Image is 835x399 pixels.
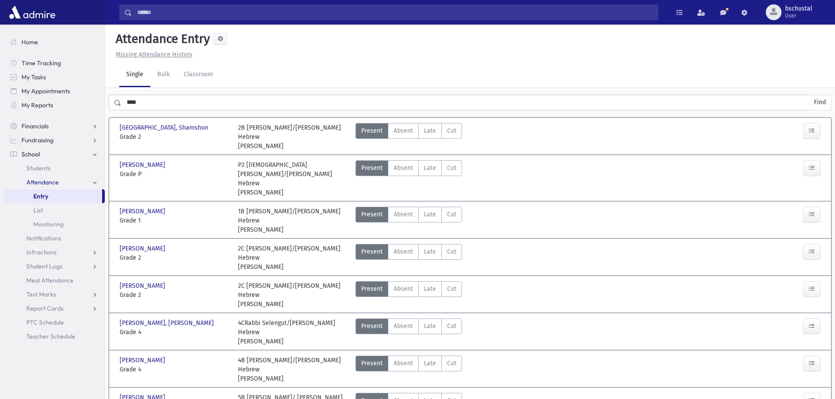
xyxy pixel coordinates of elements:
span: Present [361,321,383,331]
span: Absent [394,247,413,256]
button: Find [809,95,831,110]
a: Monitoring [4,217,105,231]
span: Notifications [26,234,61,242]
a: Report Cards [4,301,105,315]
a: Teacher Schedule [4,329,105,343]
span: My Appointments [21,87,70,95]
span: Grade P [120,169,229,179]
span: Present [361,247,383,256]
div: 4B [PERSON_NAME]/[PERSON_NAME] Hebrew [PERSON_NAME] [238,356,348,383]
a: Test Marks [4,287,105,301]
span: Present [361,126,383,135]
a: Financials [4,119,105,133]
a: Infractions [4,245,105,259]
div: AttTypes [355,123,462,151]
span: My Tasks [21,73,46,81]
a: Bulk [150,63,177,87]
span: User [785,12,812,19]
span: Attendance [26,178,59,186]
input: Search [132,4,658,20]
span: List [33,206,43,214]
a: List [4,203,105,217]
span: Late [424,247,436,256]
span: Students [26,164,50,172]
div: 2B [PERSON_NAME]/[PERSON_NAME] Hebrew [PERSON_NAME] [238,123,348,151]
a: My Reports [4,98,105,112]
span: Present [361,210,383,219]
a: Attendance [4,175,105,189]
a: Student Logs [4,259,105,273]
span: Late [424,359,436,368]
h5: Attendance Entry [112,32,210,46]
div: 1B [PERSON_NAME]/[PERSON_NAME] Hebrew [PERSON_NAME] [238,207,348,234]
span: PTC Schedule [26,318,64,326]
span: Report Cards [26,304,64,312]
span: Cut [447,210,456,219]
a: School [4,147,105,161]
span: Present [361,163,383,173]
span: Grade 4 [120,365,229,374]
span: [PERSON_NAME] [120,244,167,253]
span: Grade 4 [120,328,229,337]
span: bschustal [785,5,812,12]
span: Absent [394,359,413,368]
span: Entry [33,192,48,200]
span: Cut [447,247,456,256]
span: School [21,150,40,158]
a: My Appointments [4,84,105,98]
div: P2 [DEMOGRAPHIC_DATA][PERSON_NAME]/[PERSON_NAME] Hebrew [PERSON_NAME] [238,160,348,197]
span: [PERSON_NAME] [120,356,167,365]
span: Student Logs [26,262,62,270]
span: [PERSON_NAME], [PERSON_NAME] [120,318,216,328]
a: Fundraising [4,133,105,147]
span: Cut [447,126,456,135]
span: Test Marks [26,290,56,298]
u: Missing Attendance History [116,51,192,58]
span: Late [424,163,436,173]
div: 2C [PERSON_NAME]/[PERSON_NAME] Hebrew [PERSON_NAME] [238,281,348,309]
span: Grade 1 [120,216,229,225]
span: Absent [394,126,413,135]
span: [PERSON_NAME] [120,281,167,290]
span: Grade 2 [120,253,229,262]
a: Entry [4,189,102,203]
span: [GEOGRAPHIC_DATA], Shamshon [120,123,210,132]
div: 4CRabbi Selengut/[PERSON_NAME] Hebrew [PERSON_NAME] [238,318,348,346]
span: Fundraising [21,136,53,144]
a: Missing Attendance History [112,51,192,58]
div: AttTypes [355,318,462,346]
a: PTC Schedule [4,315,105,329]
a: Single [119,63,150,87]
span: Cut [447,359,456,368]
span: Grade 2 [120,132,229,141]
a: Classroom [177,63,220,87]
div: AttTypes [355,281,462,309]
span: Present [361,284,383,293]
span: Teacher Schedule [26,332,75,340]
span: [PERSON_NAME] [120,207,167,216]
span: Absent [394,210,413,219]
span: Cut [447,284,456,293]
span: Absent [394,321,413,331]
div: 2C [PERSON_NAME]/[PERSON_NAME] Hebrew [PERSON_NAME] [238,244,348,272]
a: Home [4,35,105,49]
span: Absent [394,284,413,293]
span: Financials [21,122,49,130]
span: Cut [447,321,456,331]
span: Grade 2 [120,290,229,300]
span: Late [424,210,436,219]
a: My Tasks [4,70,105,84]
a: Students [4,161,105,175]
span: Late [424,126,436,135]
span: Cut [447,163,456,173]
span: Meal Attendance [26,276,74,284]
div: AttTypes [355,207,462,234]
a: Meal Attendance [4,273,105,287]
span: Absent [394,163,413,173]
span: Late [424,321,436,331]
img: AdmirePro [7,4,57,21]
span: Monitoring [33,220,64,228]
span: My Reports [21,101,53,109]
span: Infractions [26,248,57,256]
span: Home [21,38,38,46]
